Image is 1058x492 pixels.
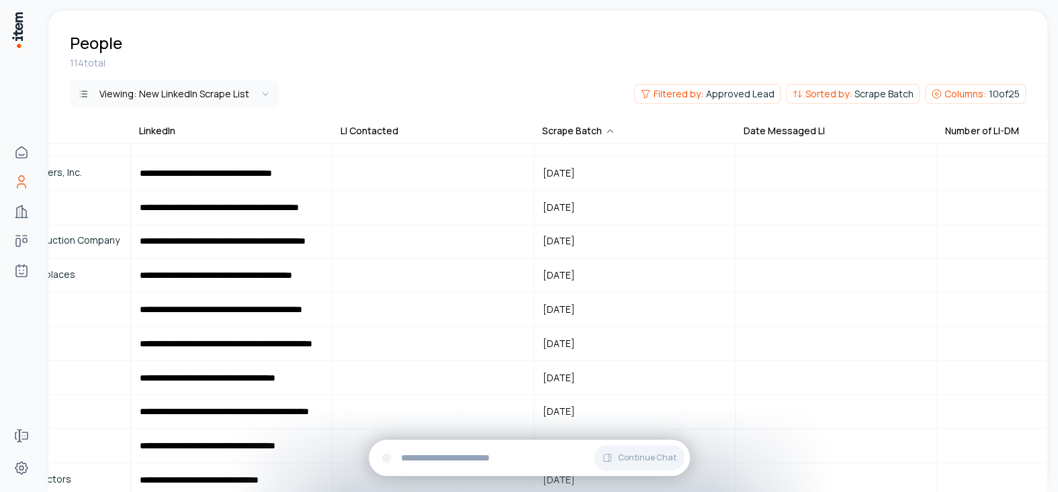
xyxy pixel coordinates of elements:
[8,228,35,254] a: Deals
[945,124,1018,138] div: Number of LI-DM
[11,11,24,49] img: Item Brain Logo
[535,293,734,326] button: [DATE]
[341,124,398,138] div: LI Contacted
[535,157,734,189] button: [DATE]
[535,328,734,360] button: [DATE]
[706,87,775,101] span: Approved Lead
[535,395,734,428] button: [DATE]
[594,445,685,471] button: Continue Chat
[99,87,249,101] div: Viewing:
[786,84,920,104] button: Sorted by:Scrape Batch
[805,87,852,101] span: Sorted by:
[535,361,734,393] button: [DATE]
[535,123,734,155] button: [DATE]
[925,84,1026,104] button: Columns:10of25
[854,87,914,101] span: Scrape Batch
[8,198,35,225] a: Companies
[542,124,615,138] div: Scrape Batch
[654,87,703,101] span: Filtered by:
[70,32,122,54] h1: People
[70,56,1026,70] div: 114 total
[535,225,734,257] button: [DATE]
[944,87,986,101] span: Columns:
[535,430,734,462] button: [DATE]
[989,87,1020,101] span: 10 of 25
[8,168,35,195] a: People
[8,139,35,166] a: Home
[535,259,734,291] button: [DATE]
[139,124,175,138] div: LinkedIn
[634,84,781,104] button: Filtered by:Approved Lead
[8,422,35,449] a: Forms
[618,452,676,463] span: Continue Chat
[8,454,35,481] a: Settings
[535,191,734,224] button: [DATE]
[369,440,690,476] div: Continue Chat
[744,124,825,138] div: Date Messaged LI
[8,257,35,284] a: Agents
